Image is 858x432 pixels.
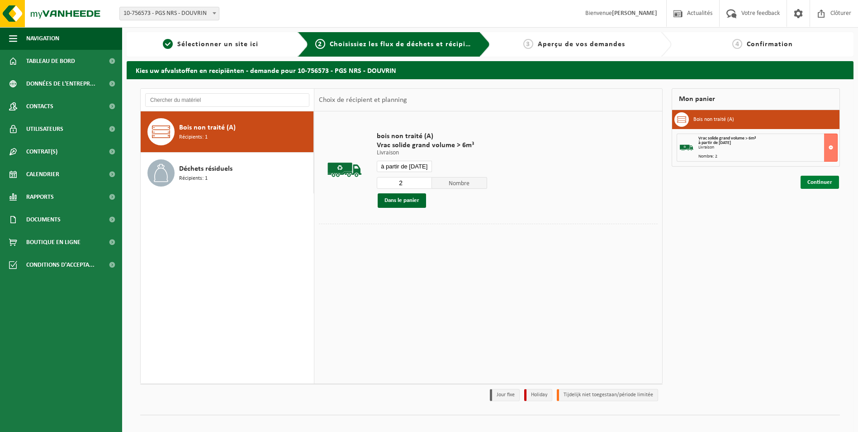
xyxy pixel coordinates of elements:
h2: Kies uw afvalstoffen en recipiënten - demande pour 10-756573 - PGS NRS - DOUVRIN [127,61,853,79]
span: Navigation [26,27,59,50]
li: Holiday [524,389,552,401]
span: bois non traité (A) [377,132,487,141]
div: Nombre: 2 [698,154,837,159]
div: Mon panier [672,88,840,110]
button: Dans le panier [378,193,426,208]
span: Nombre [432,177,487,189]
span: Récipients: 1 [179,133,208,142]
span: 4 [732,39,742,49]
span: 3 [523,39,533,49]
span: Récipients: 1 [179,174,208,183]
h3: Bois non traité (A) [693,112,734,127]
a: Continuer [801,176,839,189]
span: Sélectionner un site ici [177,41,258,48]
span: Choisissiez les flux de déchets et récipients [330,41,480,48]
li: Tijdelijk niet toegestaan/période limitée [557,389,658,401]
input: Chercher du matériel [145,93,309,107]
button: Déchets résiduels Récipients: 1 [141,153,314,193]
span: Confirmation [747,41,793,48]
span: Vrac solide grand volume > 6m³ [377,141,487,150]
span: 1 [163,39,173,49]
p: Livraison [377,150,487,156]
span: Rapports [26,186,54,208]
span: 10-756573 - PGS NRS - DOUVRIN [120,7,219,20]
span: Contrat(s) [26,140,57,163]
span: Bois non traité (A) [179,122,236,133]
li: Jour fixe [490,389,520,401]
a: 1Sélectionner un site ici [131,39,290,50]
span: Déchets résiduels [179,163,232,174]
span: Documents [26,208,61,231]
span: Conditions d'accepta... [26,254,95,276]
span: Utilisateurs [26,118,63,140]
span: Vrac solide grand volume > 6m³ [698,136,756,141]
input: Sélectionnez date [377,161,432,172]
span: Contacts [26,95,53,118]
strong: [PERSON_NAME] [612,10,657,17]
span: Boutique en ligne [26,231,81,254]
div: Livraison [698,145,837,150]
button: Bois non traité (A) Récipients: 1 [141,111,314,153]
span: Calendrier [26,163,59,186]
span: Tableau de bord [26,50,75,72]
span: 10-756573 - PGS NRS - DOUVRIN [119,7,219,20]
span: Données de l'entrepr... [26,72,95,95]
div: Choix de récipient et planning [314,89,412,111]
span: 2 [315,39,325,49]
span: Aperçu de vos demandes [538,41,625,48]
strong: à partir de [DATE] [698,140,731,145]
